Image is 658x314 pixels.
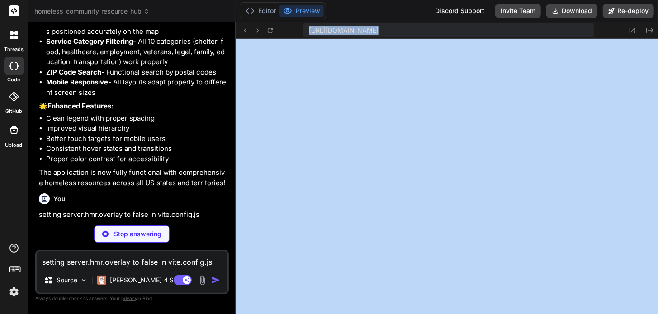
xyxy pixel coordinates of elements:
img: icon [211,276,220,285]
p: [PERSON_NAME] 4 S.. [110,276,177,285]
img: settings [6,284,22,300]
h6: You [53,194,66,203]
p: 🌟 [39,101,227,112]
li: - Functional search by postal codes [46,67,227,78]
p: Source [57,276,77,285]
li: - All layouts adapt properly to different screen sizes [46,77,227,98]
button: Editor [242,5,279,17]
p: The application is now fully functional with comprehensive homeless resources across all US state... [39,168,227,188]
span: [URL][DOMAIN_NAME] [309,26,379,35]
li: Consistent hover states and transitions [46,144,227,154]
button: Preview [279,5,324,17]
img: Pick Models [80,277,88,284]
label: code [8,76,20,84]
label: GitHub [5,108,22,115]
li: Better touch targets for mobile users [46,134,227,144]
p: Stop answering [114,230,161,239]
span: homeless_community_resource_hub [34,7,150,16]
strong: Service Category Filtering [46,37,133,46]
li: Proper color contrast for accessibility [46,154,227,164]
div: Discord Support [430,4,490,18]
li: - All 10 categories (shelter, food, healthcare, employment, veterans, legal, family, education, t... [46,37,227,67]
span: privacy [121,295,137,301]
label: threads [4,46,24,53]
p: Always double-check its answers. Your in Bind [35,294,229,303]
p: setting server.hmr.overlay to false in vite.config.js [39,210,227,220]
label: Upload [5,141,23,149]
img: attachment [197,275,208,286]
iframe: Preview [236,39,658,314]
button: Invite Team [495,4,541,18]
button: Re-deploy [603,4,654,18]
li: Improved visual hierarchy [46,123,227,134]
button: Download [546,4,597,18]
li: Clean legend with proper spacing [46,113,227,124]
img: Claude 4 Sonnet [97,276,106,285]
strong: Mobile Responsive [46,78,108,86]
strong: Enhanced Features: [47,102,114,110]
strong: ZIP Code Search [46,68,101,76]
